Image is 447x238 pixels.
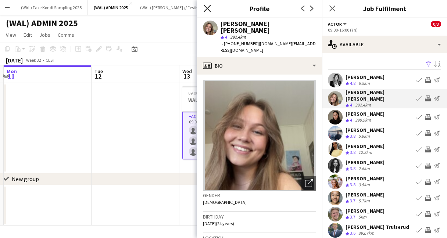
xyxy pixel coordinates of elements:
[357,198,371,204] div: 5.7km
[197,4,322,13] h3: Profile
[346,74,385,80] div: [PERSON_NAME]
[301,176,316,191] div: Open photos pop-in
[203,192,316,199] h3: Gender
[182,68,192,75] span: Wed
[203,221,234,226] span: [DATE] (24 years)
[346,191,385,198] div: [PERSON_NAME]
[182,97,265,103] h3: WAL lagerryd
[328,21,342,27] span: Actor
[346,111,385,117] div: [PERSON_NAME]
[221,21,316,34] div: [PERSON_NAME] [PERSON_NAME]
[181,72,192,80] span: 13
[350,214,355,220] span: 3.7
[354,102,372,108] div: 392.4km
[346,89,413,102] div: [PERSON_NAME] [PERSON_NAME]
[55,30,77,40] a: Comms
[350,230,355,236] span: 3.6
[346,175,385,182] div: [PERSON_NAME]
[350,133,355,139] span: 3.8
[182,112,265,159] app-card-role: Actor2A0/309:00-16:00 (7h)
[221,41,316,53] span: | [DOMAIN_NAME][EMAIL_ADDRESS][DOMAIN_NAME]
[15,0,88,15] button: (WAL) Faxe Kondi Sampling 2025
[328,21,348,27] button: Actor
[346,143,385,149] div: [PERSON_NAME]
[346,208,385,214] div: [PERSON_NAME]
[350,149,355,155] span: 3.8
[6,57,23,64] div: [DATE]
[350,102,352,108] span: 4
[431,21,441,27] span: 0/3
[36,30,53,40] a: Jobs
[197,57,322,75] div: Bio
[357,80,371,87] div: 6.5km
[182,86,265,159] app-job-card: 09:00-16:00 (7h)0/3WAL lagerryd1 RoleActor2A0/309:00-16:00 (7h)
[357,182,371,188] div: 3.5km
[3,30,19,40] a: View
[39,32,50,38] span: Jobs
[6,18,78,29] h1: (WAL) ADMIN 2025
[203,199,247,205] span: [DEMOGRAPHIC_DATA]
[357,166,371,172] div: 2.6km
[94,68,103,75] span: Tue
[357,230,376,237] div: 392.7km
[346,224,409,230] div: [PERSON_NAME] Trulserud
[58,32,74,38] span: Comms
[225,34,227,40] span: 4
[328,27,441,33] div: 09:00-16:00 (7h)
[350,198,355,203] span: 3.7
[188,90,218,96] span: 09:00-16:00 (7h)
[21,30,35,40] a: Edit
[350,166,355,171] span: 3.8
[88,0,134,15] button: (WAL) ADMIN 2025
[93,72,103,80] span: 12
[322,36,447,53] div: Available
[6,32,16,38] span: View
[229,34,247,40] span: 392.4km
[357,214,368,220] div: 5km
[346,127,385,133] div: [PERSON_NAME]
[6,72,17,80] span: 11
[354,117,372,123] div: 390.9km
[346,159,385,166] div: [PERSON_NAME]
[350,117,352,123] span: 4
[357,133,371,140] div: 5.9km
[134,0,224,15] button: (WAL) [PERSON_NAME] // Festivalsommer
[24,32,32,38] span: Edit
[221,41,259,46] span: t. [PHONE_NUMBER]
[350,182,355,187] span: 3.8
[12,175,39,183] div: New group
[46,57,55,63] div: CEST
[203,213,316,220] h3: Birthday
[357,149,373,156] div: 12.2km
[24,57,43,63] span: Week 32
[7,68,17,75] span: Mon
[203,80,316,191] img: Crew avatar or photo
[350,80,355,86] span: 4.8
[322,4,447,13] h3: Job Fulfilment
